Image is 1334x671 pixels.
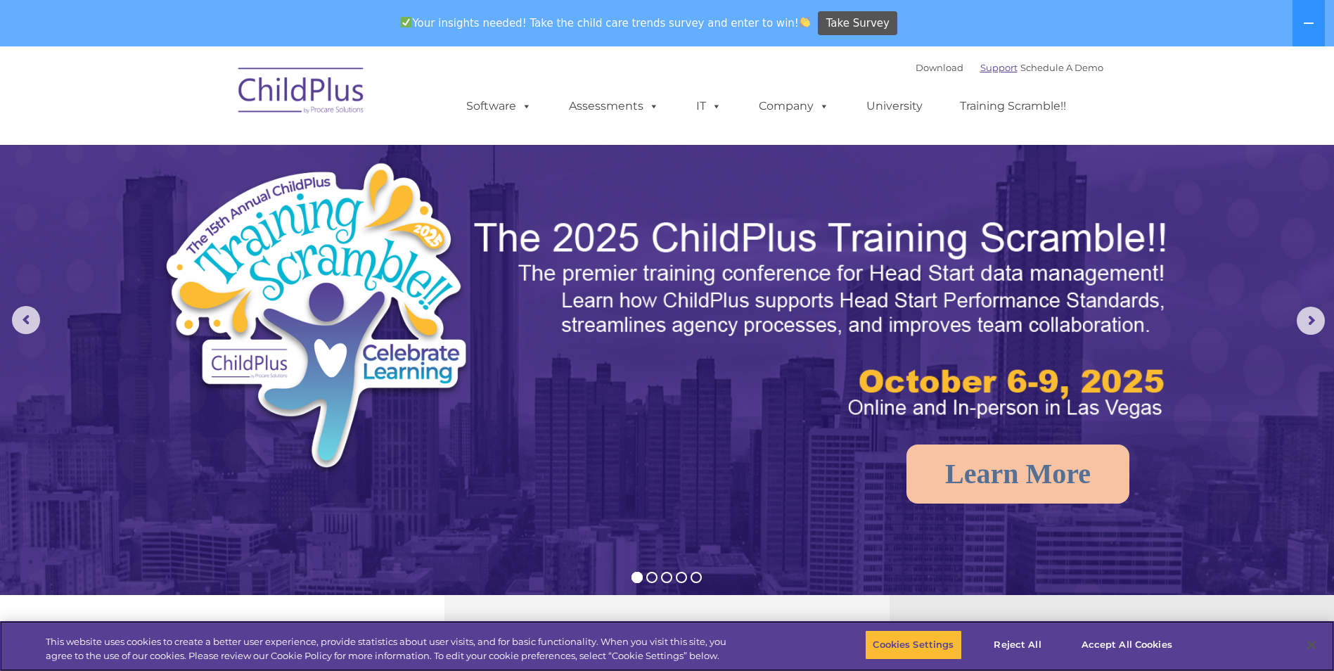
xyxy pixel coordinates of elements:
a: Schedule A Demo [1020,62,1103,73]
a: Assessments [555,92,673,120]
button: Accept All Cookies [1074,630,1180,660]
span: Last name [195,93,238,103]
a: Company [745,92,843,120]
a: Download [916,62,963,73]
a: Training Scramble!! [946,92,1080,120]
span: Your insights needed! Take the child care trends survey and enter to win! [395,9,816,37]
img: 👏 [800,17,810,27]
span: Phone number [195,151,255,161]
a: University [852,92,937,120]
span: Take Survey [826,11,890,36]
a: IT [682,92,736,120]
img: ✅ [401,17,411,27]
a: Take Survey [818,11,897,36]
font: | [916,62,1103,73]
img: ChildPlus by Procare Solutions [231,58,372,128]
button: Cookies Settings [865,630,961,660]
a: Software [452,92,546,120]
a: Learn More [906,445,1129,504]
a: Support [980,62,1018,73]
div: This website uses cookies to create a better user experience, provide statistics about user visit... [46,635,733,663]
button: Reject All [974,630,1062,660]
button: Close [1296,630,1327,660]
